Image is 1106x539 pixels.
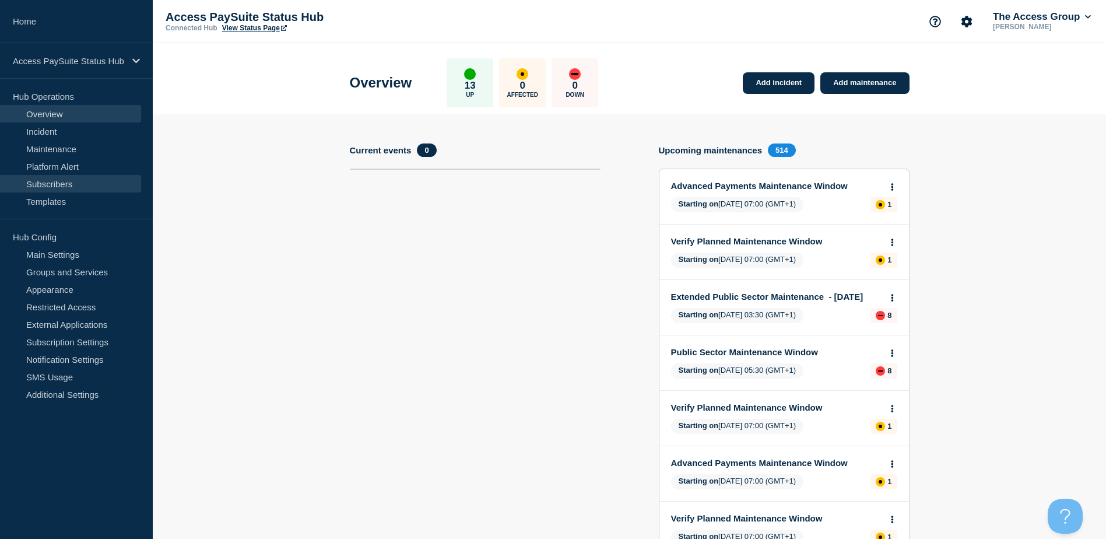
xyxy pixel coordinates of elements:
[671,363,804,379] span: [DATE] 05:30 (GMT+1)
[679,421,719,430] span: Starting on
[566,92,584,98] p: Down
[350,145,412,155] h4: Current events
[671,292,882,302] a: Extended Public Sector Maintenance - [DATE]
[887,477,891,486] p: 1
[671,236,882,246] a: Verify Planned Maintenance Window
[876,200,885,209] div: affected
[887,256,891,264] p: 1
[671,458,882,468] a: Advanced Payments Maintenance Window
[222,24,287,32] a: View Status Page
[768,143,796,157] span: 514
[671,197,804,212] span: [DATE] 07:00 (GMT+1)
[517,68,528,80] div: affected
[876,311,885,320] div: down
[465,80,476,92] p: 13
[573,80,578,92] p: 0
[671,308,804,323] span: [DATE] 03:30 (GMT+1)
[991,23,1093,31] p: [PERSON_NAME]
[520,80,525,92] p: 0
[659,145,763,155] h4: Upcoming maintenances
[671,347,882,357] a: Public Sector Maintenance Window
[887,311,891,320] p: 8
[417,143,436,157] span: 0
[671,253,804,268] span: [DATE] 07:00 (GMT+1)
[887,366,891,375] p: 8
[876,477,885,487] div: affected
[166,24,217,32] p: Connected Hub
[876,422,885,431] div: affected
[1048,499,1083,534] iframe: Help Scout Beacon - Open
[679,199,719,208] span: Starting on
[991,11,1093,23] button: The Access Group
[679,255,719,264] span: Starting on
[350,75,412,91] h1: Overview
[820,72,909,94] a: Add maintenance
[13,56,125,66] p: Access PaySuite Status Hub
[876,256,885,265] div: affected
[464,68,476,80] div: up
[507,92,538,98] p: Affected
[671,181,882,191] a: Advanced Payments Maintenance Window
[679,477,719,485] span: Starting on
[923,9,947,34] button: Support
[466,92,474,98] p: Up
[743,72,814,94] a: Add incident
[569,68,581,80] div: down
[671,419,804,434] span: [DATE] 07:00 (GMT+1)
[887,200,891,209] p: 1
[954,9,979,34] button: Account settings
[679,310,719,319] span: Starting on
[166,10,399,24] p: Access PaySuite Status Hub
[876,366,885,376] div: down
[671,513,882,523] a: Verify Planned Maintenance Window
[887,422,891,430] p: 1
[671,474,804,489] span: [DATE] 07:00 (GMT+1)
[679,366,719,374] span: Starting on
[671,402,882,412] a: Verify Planned Maintenance Window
